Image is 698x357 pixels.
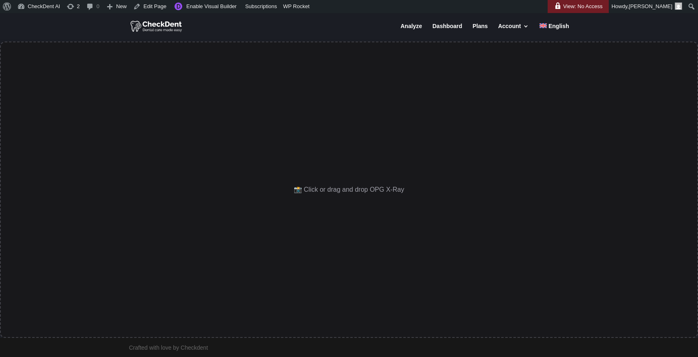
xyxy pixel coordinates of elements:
span: English [548,23,569,29]
div: Crafted with love by Checkdent [129,344,208,355]
img: CheckDent AI [130,20,183,33]
a: Dashboard [432,23,462,39]
img: Arnav Saha [675,2,682,10]
span: [PERSON_NAME] [629,3,672,9]
a: Account [498,23,529,39]
a: Plans [473,23,488,39]
a: Analyze [401,23,422,39]
a: English [539,23,569,39]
